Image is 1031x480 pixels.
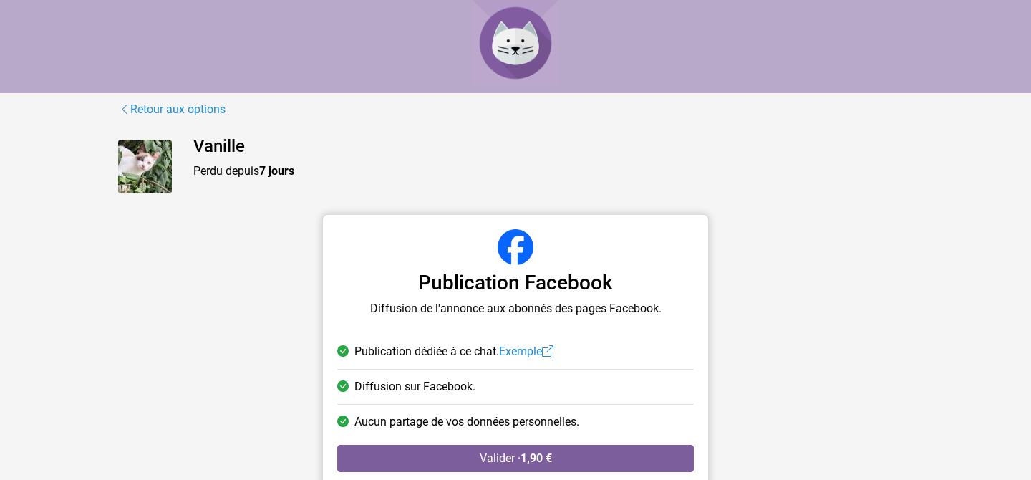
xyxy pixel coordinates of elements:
img: Facebook [498,229,533,265]
a: Exemple [499,345,553,358]
strong: 1,90 € [521,451,552,465]
p: Perdu depuis [193,163,913,180]
span: Publication dédiée à ce chat. [354,343,553,360]
p: Diffusion de l'annonce aux abonnés des pages Facebook. [337,300,694,317]
span: Aucun partage de vos données personnelles. [354,413,579,431]
strong: 7 jours [259,164,294,178]
a: Retour aux options [118,100,226,119]
span: Diffusion sur Facebook. [354,378,475,395]
h3: Publication Facebook [337,271,694,295]
button: Valider ·1,90 € [337,445,694,472]
h4: Vanille [193,136,913,157]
